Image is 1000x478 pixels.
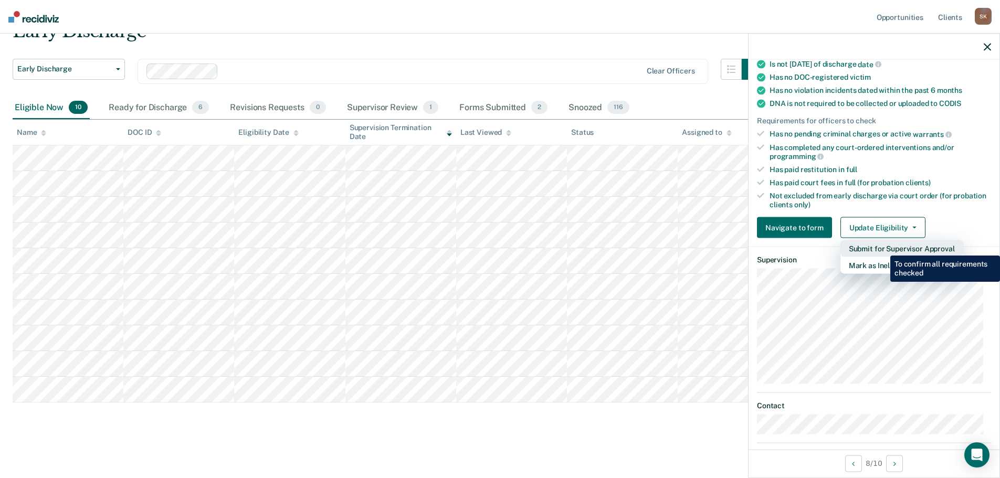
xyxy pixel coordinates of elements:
div: Has no violation incidents dated within the past 6 [770,86,991,95]
span: warrants [913,130,952,139]
button: Previous Opportunity [845,455,862,472]
div: Snoozed [566,97,631,120]
div: DOC ID [128,128,161,137]
div: Has paid restitution in [770,165,991,174]
div: Ready for Discharge [107,97,211,120]
div: Has paid court fees in full (for probation [770,178,991,187]
div: Forms Submitted [457,97,550,120]
button: Navigate to form [757,217,832,238]
span: Early Discharge [17,65,112,73]
span: 0 [310,101,326,114]
div: Supervision Termination Date [350,123,452,141]
div: Eligibility Date [238,128,299,137]
div: Not excluded from early discharge via court order (for probation clients [770,191,991,209]
span: 6 [192,101,209,114]
span: 2 [531,101,548,114]
div: Early Discharge [13,20,763,50]
dt: Supervision [757,256,991,264]
a: Navigate to form [757,217,836,238]
button: Submit for Supervisor Approval [840,240,963,257]
span: 116 [607,101,629,114]
img: Recidiviz [8,11,59,23]
button: Next Opportunity [886,455,903,472]
span: victim [850,73,871,81]
span: programming [770,152,824,161]
div: 8 / 10 [749,449,999,477]
span: 10 [69,101,88,114]
div: Is not [DATE] of discharge [770,59,991,69]
span: only) [794,200,810,208]
div: Last Viewed [460,128,511,137]
span: 1 [423,101,438,114]
div: Eligible Now [13,97,90,120]
div: Assigned to [682,128,731,137]
div: Status [571,128,594,137]
div: Requirements for officers to check [757,116,991,125]
div: Has no DOC-registered [770,73,991,82]
button: Mark as Ineligible [840,257,963,274]
div: Clear officers [647,67,695,76]
div: Supervisor Review [345,97,441,120]
span: months [937,86,962,94]
span: full [846,165,857,174]
div: DNA is not required to be collected or uploaded to [770,99,991,108]
button: Update Eligibility [840,217,925,238]
dt: Contact [757,401,991,410]
div: Revisions Requests [228,97,328,120]
div: Name [17,128,46,137]
div: S K [975,8,992,25]
span: clients) [906,178,931,187]
div: Open Intercom Messenger [964,442,990,468]
div: Has completed any court-ordered interventions and/or [770,143,991,161]
span: date [858,60,881,68]
span: CODIS [939,99,961,108]
div: Has no pending criminal charges or active [770,130,991,139]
